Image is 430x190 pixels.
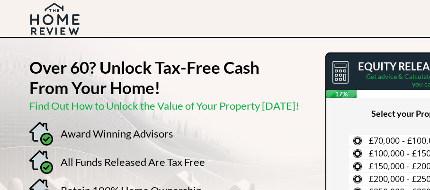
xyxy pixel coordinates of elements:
[61,155,205,168] span: All Funds Released Are Tax Free
[29,57,260,97] strong: Over 60? Unlock Tax-Free Cash From Your Home!
[326,90,357,98] span: 17%
[29,99,299,112] span: Find Out How to Unlock the Value of Your Property [DATE]!
[61,127,173,140] span: Award Winning Advisors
